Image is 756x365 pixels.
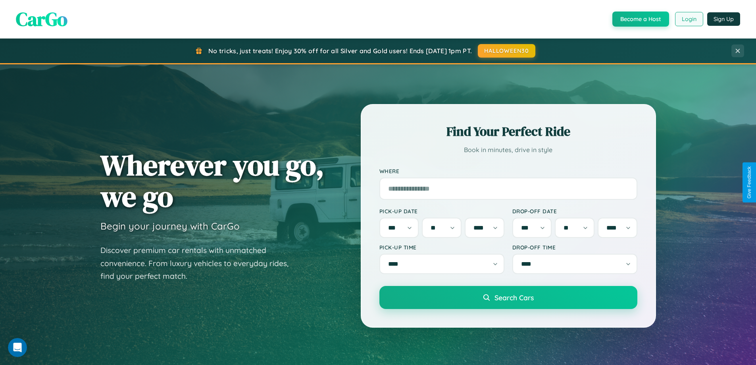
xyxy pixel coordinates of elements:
[512,208,637,214] label: Drop-off Date
[100,149,324,212] h1: Wherever you go, we go
[494,293,534,302] span: Search Cars
[379,144,637,156] p: Book in minutes, drive in style
[16,6,67,32] span: CarGo
[8,338,27,357] iframe: Intercom live chat
[379,244,504,251] label: Pick-up Time
[707,12,740,26] button: Sign Up
[379,208,504,214] label: Pick-up Date
[100,220,240,232] h3: Begin your journey with CarGo
[675,12,703,26] button: Login
[379,286,637,309] button: Search Cars
[612,12,669,27] button: Become a Host
[379,123,637,140] h2: Find Your Perfect Ride
[478,44,535,58] button: HALLOWEEN30
[100,244,299,283] p: Discover premium car rentals with unmatched convenience. From luxury vehicles to everyday rides, ...
[512,244,637,251] label: Drop-off Time
[746,166,752,199] div: Give Feedback
[379,168,637,174] label: Where
[208,47,472,55] span: No tricks, just treats! Enjoy 30% off for all Silver and Gold users! Ends [DATE] 1pm PT.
